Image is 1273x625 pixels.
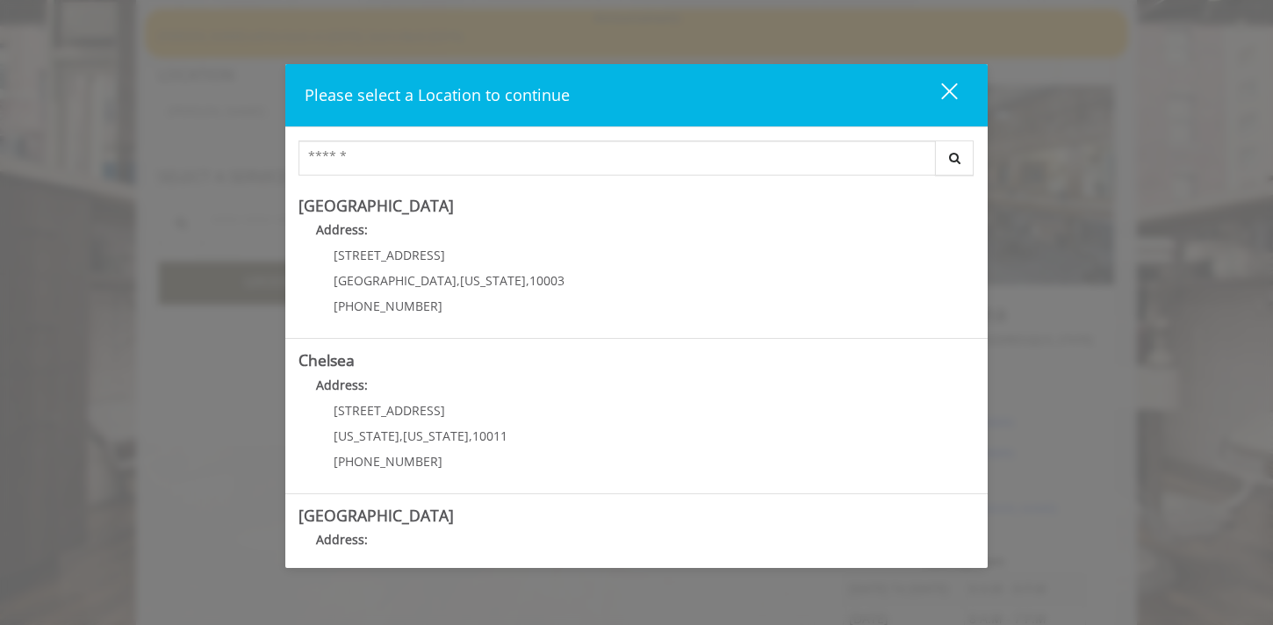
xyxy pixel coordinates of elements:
[316,377,368,393] b: Address:
[305,84,570,105] span: Please select a Location to continue
[909,77,968,113] button: close dialog
[316,221,368,238] b: Address:
[403,427,469,444] span: [US_STATE]
[334,453,442,470] span: [PHONE_NUMBER]
[298,140,975,184] div: Center Select
[298,349,355,370] b: Chelsea
[334,247,445,263] span: [STREET_ADDRESS]
[316,531,368,548] b: Address:
[469,427,472,444] span: ,
[334,402,445,419] span: [STREET_ADDRESS]
[298,195,454,216] b: [GEOGRAPHIC_DATA]
[334,427,399,444] span: [US_STATE]
[334,272,457,289] span: [GEOGRAPHIC_DATA]
[945,152,965,164] i: Search button
[460,272,526,289] span: [US_STATE]
[334,298,442,314] span: [PHONE_NUMBER]
[472,427,507,444] span: 10011
[457,272,460,289] span: ,
[399,427,403,444] span: ,
[298,505,454,526] b: [GEOGRAPHIC_DATA]
[921,82,956,108] div: close dialog
[298,140,936,176] input: Search Center
[526,272,529,289] span: ,
[529,272,565,289] span: 10003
